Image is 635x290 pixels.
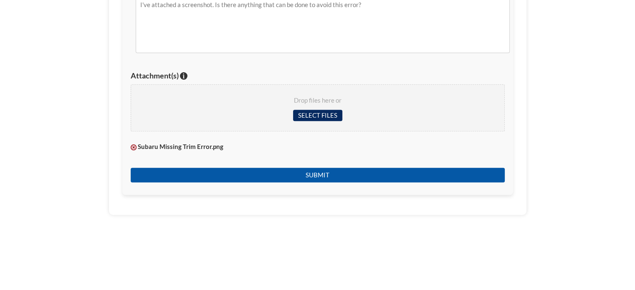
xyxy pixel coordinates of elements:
[131,168,505,182] input: Submit
[131,144,137,150] img: Delete this file
[131,71,179,80] span: Attachment(s)
[293,110,342,121] input: Select files
[138,143,223,150] strong: Subaru Missing Trim Error.png
[141,95,494,106] span: Drop files here or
